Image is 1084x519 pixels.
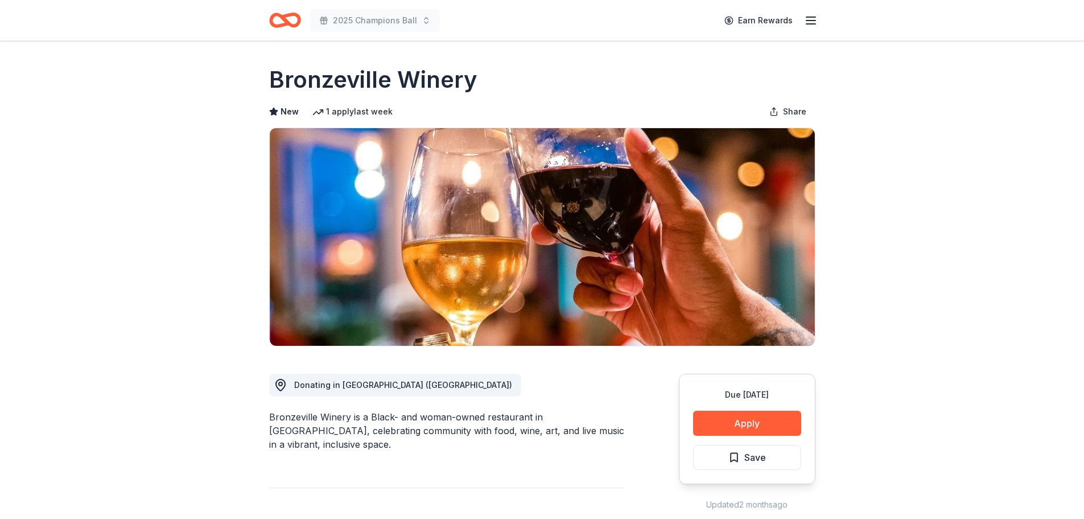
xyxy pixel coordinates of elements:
button: Save [693,445,801,470]
span: Share [783,105,806,118]
button: 2025 Champions Ball [310,9,440,32]
span: Donating in [GEOGRAPHIC_DATA] ([GEOGRAPHIC_DATA]) [294,380,512,390]
div: Bronzeville Winery is a Black- and woman-owned restaurant in [GEOGRAPHIC_DATA], celebrating commu... [269,410,624,451]
a: Home [269,7,301,34]
div: Updated 2 months ago [679,498,815,512]
button: Share [760,100,815,123]
img: Image for Bronzeville Winery [270,128,815,346]
a: Earn Rewards [718,10,799,31]
span: Save [744,450,766,465]
div: Due [DATE] [693,388,801,402]
div: 1 apply last week [312,105,393,118]
h1: Bronzeville Winery [269,64,477,96]
button: Apply [693,411,801,436]
span: 2025 Champions Ball [333,14,417,27]
span: New [281,105,299,118]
